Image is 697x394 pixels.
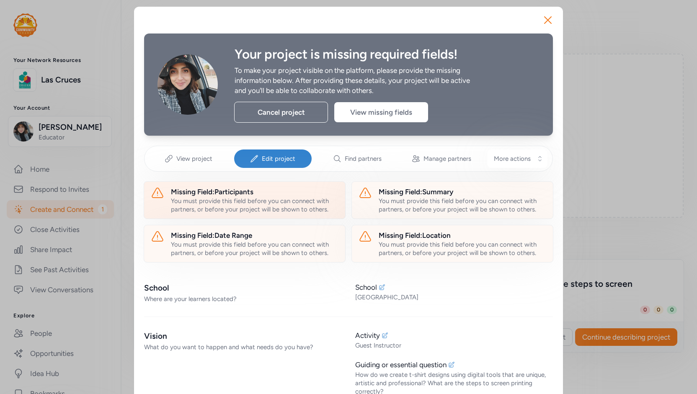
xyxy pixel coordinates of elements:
[144,330,342,342] div: Vision
[379,240,546,257] div: You must provide this field before you can connect with partners, or before your project will be ...
[157,54,218,115] img: Avatar
[144,295,342,303] div: Where are your learners located?
[355,293,553,301] div: [GEOGRAPHIC_DATA]
[171,230,338,240] div: Missing Field: Date Range
[334,102,428,122] div: View missing fields
[351,225,553,263] a: Missing Field:LocationYou must provide this field before you can connect with partners, or before...
[351,181,553,219] a: Missing Field:SummaryYou must provide this field before you can connect with partners, or before ...
[171,197,338,214] div: You must provide this field before you can connect with partners, or before your project will be ...
[345,155,382,163] span: Find partners
[494,155,531,163] span: More actions
[355,360,447,370] div: Guiding or essential question
[379,187,546,197] div: Missing Field: Summary
[355,330,380,340] div: Activity
[171,240,338,257] div: You must provide this field before you can connect with partners, or before your project will be ...
[171,187,338,197] div: Missing Field: Participants
[423,155,471,163] span: Manage partners
[144,282,342,294] div: School
[379,197,546,214] div: You must provide this field before you can connect with partners, or before your project will be ...
[487,149,547,168] button: More actions
[355,282,377,292] div: School
[144,225,346,263] a: Missing Field:Date RangeYou must provide this field before you can connect with partners, or befo...
[379,230,546,240] div: Missing Field: Location
[235,47,540,62] div: Your project is missing required fields!
[235,65,476,95] div: To make your project visible on the platform, please provide the missing information below. After...
[262,155,295,163] span: Edit project
[144,343,342,351] div: What do you want to happen and what needs do you have?
[355,341,553,350] div: Guest Instructor
[234,102,328,123] div: Cancel project
[176,155,212,163] span: View project
[144,181,346,219] a: Missing Field:ParticipantsYou must provide this field before you can connect with partners, or be...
